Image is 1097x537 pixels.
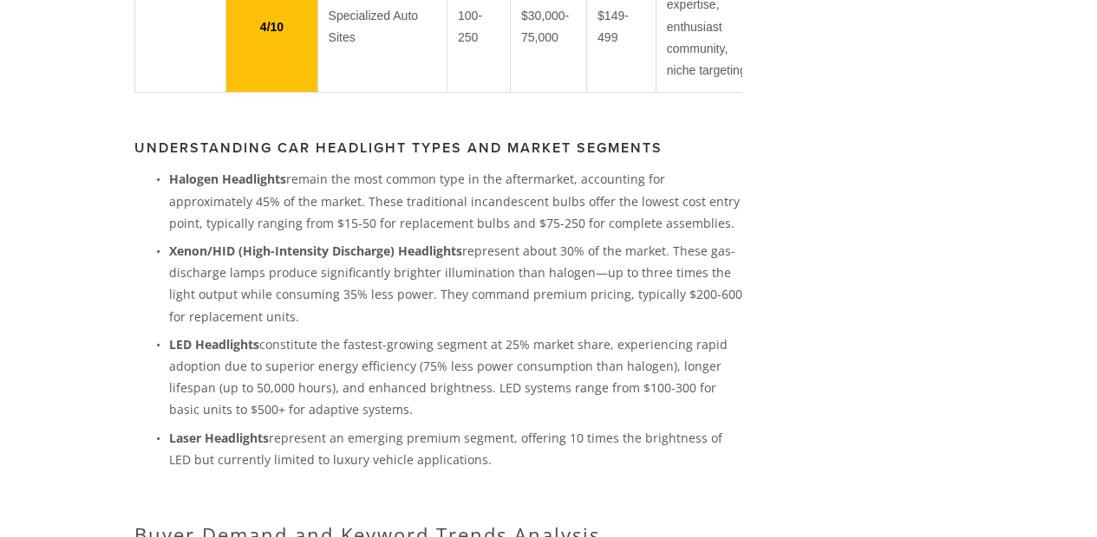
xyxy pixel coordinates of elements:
[169,336,259,353] strong: LED Headlights
[169,240,742,327] p: represent about 30% of the market. These gas-discharge lamps produce significantly brighter illum...
[169,427,742,470] p: represent an emerging premium segment, offering 10 times the brightness of LED but currently limi...
[169,243,462,259] strong: Xenon/HID (High-Intensity Discharge) Headlights
[169,333,742,421] p: constitute the fastest-growing segment at 25% market share, experiencing rapid adoption due to su...
[169,168,742,234] p: remain the most common type in the aftermarket, accounting for approximately 45% of the market. T...
[169,430,269,446] strong: Laser Headlights
[169,171,286,187] strong: Halogen Headlights
[134,139,742,156] h3: Understanding Car Headlight Types and Market Segments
